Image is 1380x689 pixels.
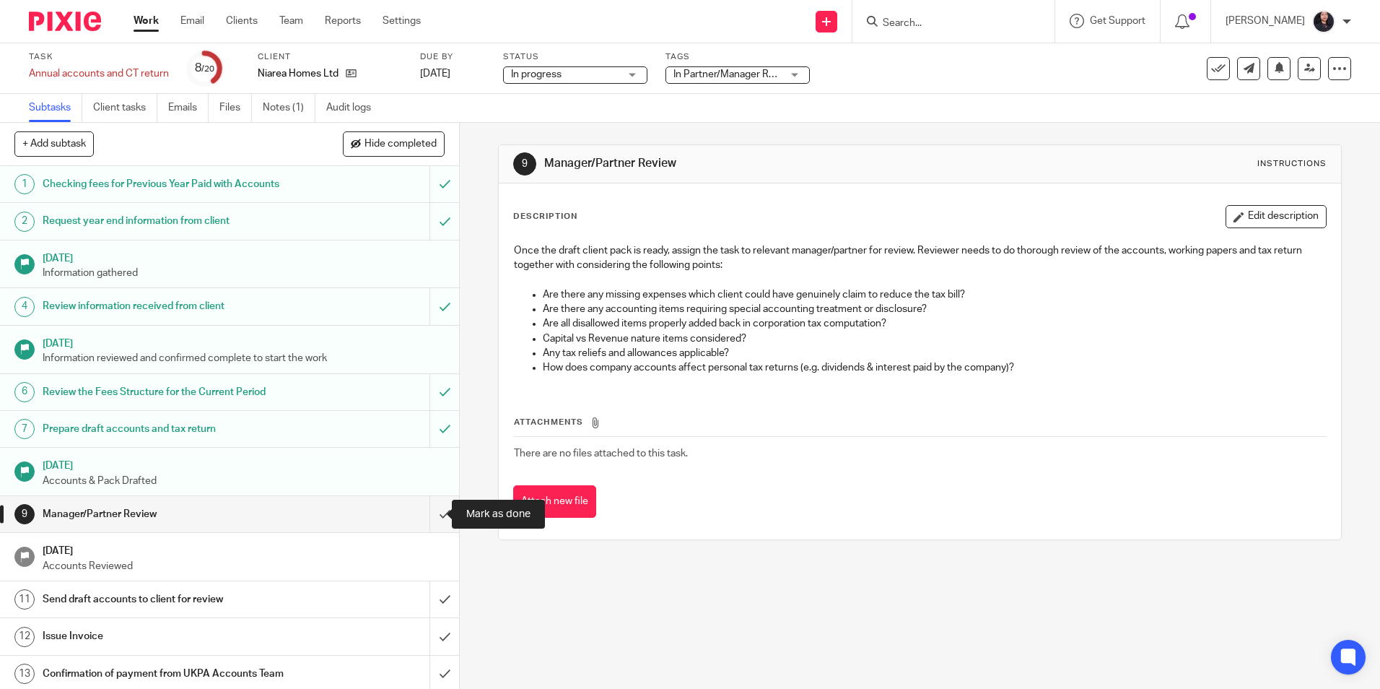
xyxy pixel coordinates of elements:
label: Task [29,51,169,63]
h1: Prepare draft accounts and tax return [43,418,291,440]
a: Audit logs [326,94,382,122]
div: 9 [513,152,536,175]
p: Description [513,211,577,222]
p: Once the draft client pack is ready, assign the task to relevant manager/partner for review. Revi... [514,243,1325,273]
div: 8 [195,60,214,77]
span: In progress [511,69,562,79]
p: Accounts & Pack Drafted [43,474,445,488]
div: 11 [14,589,35,610]
span: Hide completed [364,139,437,150]
button: Hide completed [343,131,445,156]
button: Attach new file [513,485,596,518]
div: 13 [14,664,35,684]
p: Information reviewed and confirmed complete to start the work [43,351,445,365]
h1: [DATE] [43,248,445,266]
input: Search [881,17,1011,30]
p: Information gathered [43,266,445,280]
div: 6 [14,382,35,402]
h1: [DATE] [43,333,445,351]
a: Subtasks [29,94,82,122]
span: Attachments [514,418,583,426]
div: 9 [14,504,35,524]
p: Accounts Reviewed [43,559,445,573]
a: Client tasks [93,94,157,122]
img: MicrosoftTeams-image.jfif [1312,10,1335,33]
a: Settings [383,14,421,28]
p: How does company accounts affect personal tax returns (e.g. dividends & interest paid by the comp... [543,360,1325,375]
h1: Issue Invoice [43,625,291,647]
p: Capital vs Revenue nature items considered? [543,331,1325,346]
p: Are there any accounting items requiring special accounting treatment or disclosure? [543,302,1325,316]
button: Edit description [1226,205,1327,228]
div: Instructions [1257,158,1327,170]
p: Niarea Homes Ltd [258,66,339,81]
p: Are there any missing expenses which client could have genuinely claim to reduce the tax bill? [543,287,1325,302]
span: In Partner/Manager Review [673,69,795,79]
span: There are no files attached to this task. [514,448,688,459]
button: + Add subtask [14,131,94,156]
div: 7 [14,419,35,439]
h1: Checking fees for Previous Year Paid with Accounts [43,173,291,195]
h1: Review the Fees Structure for the Current Period [43,381,291,403]
small: /20 [201,65,214,73]
a: Clients [226,14,258,28]
a: Work [134,14,159,28]
h1: [DATE] [43,455,445,473]
a: Team [279,14,303,28]
a: Emails [168,94,209,122]
div: 2 [14,212,35,232]
a: Email [180,14,204,28]
div: 4 [14,297,35,317]
label: Tags [665,51,810,63]
div: Annual accounts and CT return [29,66,169,81]
div: 12 [14,627,35,647]
a: Reports [325,14,361,28]
h1: Send draft accounts to client for review [43,589,291,610]
a: Files [219,94,252,122]
h1: Review information received from client [43,295,291,317]
a: Notes (1) [263,94,315,122]
h1: Manager/Partner Review [43,503,291,525]
h1: [DATE] [43,540,445,558]
span: [DATE] [420,69,450,79]
h1: Confirmation of payment from UKPA Accounts Team [43,663,291,685]
label: Due by [420,51,485,63]
h1: Request year end information from client [43,210,291,232]
label: Client [258,51,402,63]
span: Get Support [1090,16,1145,26]
p: Are all disallowed items properly added back in corporation tax computation? [543,316,1325,331]
label: Status [503,51,647,63]
h1: Manager/Partner Review [544,156,951,171]
div: 1 [14,174,35,194]
img: Pixie [29,12,101,31]
p: [PERSON_NAME] [1226,14,1305,28]
p: Any tax reliefs and allowances applicable? [543,346,1325,360]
